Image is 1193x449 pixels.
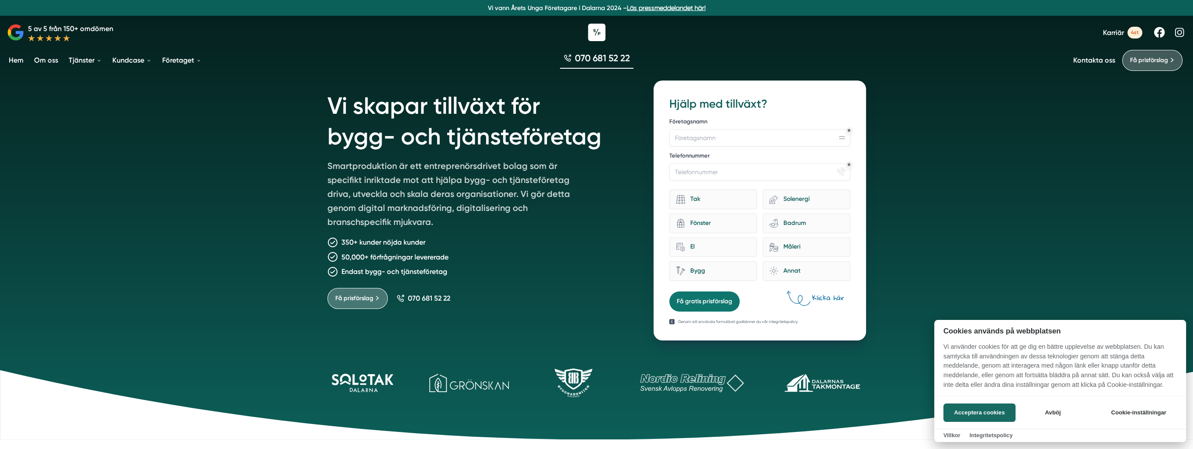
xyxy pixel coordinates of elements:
button: Cookie-inställningar [1100,403,1177,422]
a: Villkor [943,432,960,438]
button: Acceptera cookies [943,403,1016,422]
a: Integritetspolicy [969,432,1012,438]
button: Avböj [1018,403,1088,422]
h2: Cookies används på webbplatsen [934,327,1186,335]
p: Vi använder cookies för att ge dig en bättre upplevelse av webbplatsen. Du kan samtycka till anvä... [934,342,1186,396]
